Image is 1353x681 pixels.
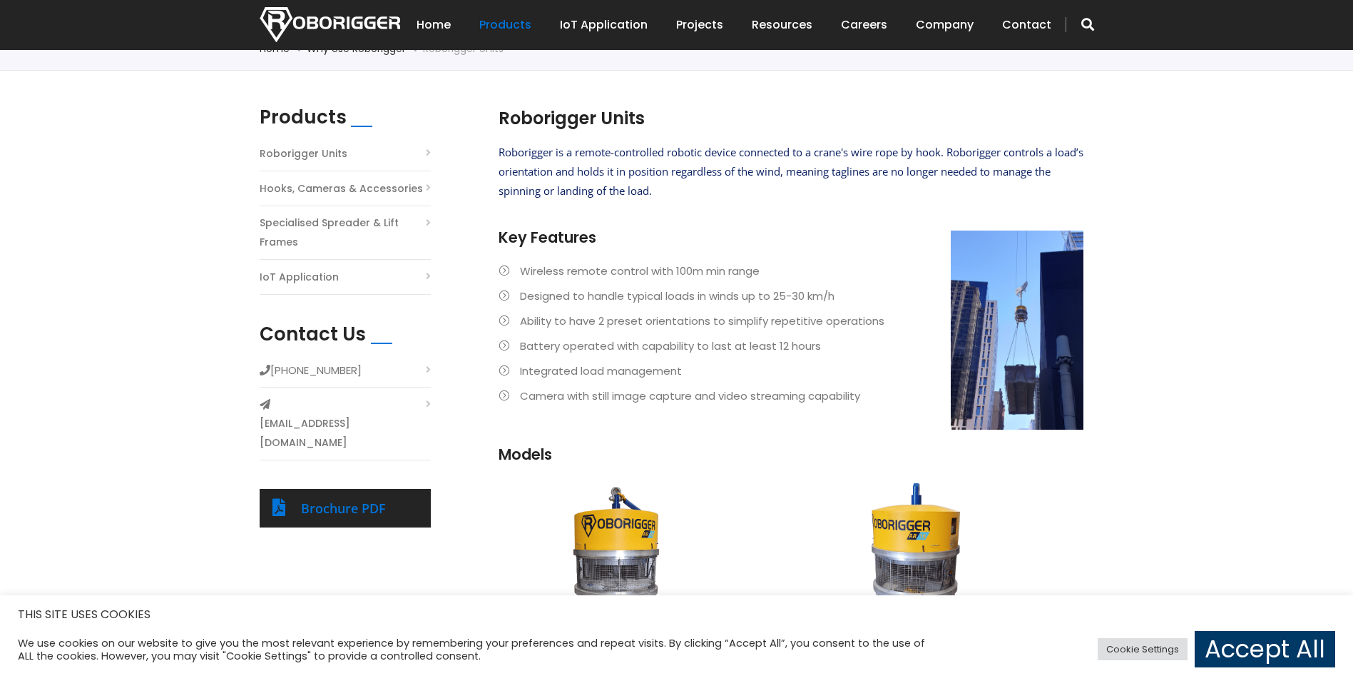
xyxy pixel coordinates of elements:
li: Battery operated with capability to last at least 12 hours [499,336,1083,355]
a: IoT Application [260,268,339,287]
a: Company [916,3,974,47]
div: We use cookies on our website to give you the most relevant experience by remembering your prefer... [18,637,940,662]
li: [PHONE_NUMBER] [260,360,431,388]
h2: Products [260,106,347,128]
a: Home [417,3,451,47]
img: Nortech [260,7,400,42]
span: Roborigger is a remote-controlled robotic device connected to a crane's wire rope by hook. Robori... [499,145,1083,198]
a: Careers [841,3,887,47]
h2: Contact Us [260,323,366,345]
a: Hooks, Cameras & Accessories [260,179,423,198]
li: Wireless remote control with 100m min range [499,261,1083,281]
h5: THIS SITE USES COOKIES [18,605,1335,624]
a: [EMAIL_ADDRESS][DOMAIN_NAME] [260,414,431,453]
a: Home [260,41,290,56]
h3: Key Features [499,227,1083,248]
a: Specialised Spreader & Lift Frames [260,213,431,252]
h3: Models [499,444,1083,465]
a: Why use Roborigger [307,41,406,56]
li: Camera with still image capture and video streaming capability [499,386,1083,405]
li: Integrated load management [499,361,1083,380]
a: IoT Application [560,3,648,47]
a: Contact [1002,3,1051,47]
a: Products [479,3,531,47]
a: Accept All [1195,631,1335,667]
a: Roborigger Units [260,144,347,163]
a: Projects [676,3,723,47]
h2: Roborigger Units [499,106,1083,131]
li: Ability to have 2 preset orientations to simplify repetitive operations [499,311,1083,331]
a: Resources [752,3,812,47]
a: Brochure PDF [301,500,386,517]
a: Cookie Settings [1098,638,1188,660]
li: Designed to handle typical loads in winds up to 25-30 km/h [499,286,1083,306]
